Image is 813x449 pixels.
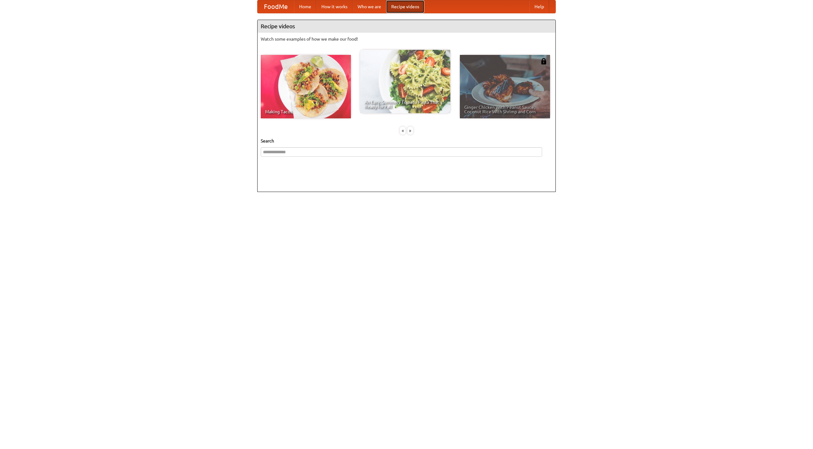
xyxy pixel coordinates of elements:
div: « [400,127,406,135]
a: FoodMe [258,0,294,13]
p: Watch some examples of how we make our food! [261,36,552,42]
h4: Recipe videos [258,20,555,33]
a: Home [294,0,316,13]
img: 483408.png [541,58,547,64]
a: Recipe videos [386,0,424,13]
a: Help [529,0,549,13]
a: Making Tacos [261,55,351,118]
span: An Easy, Summery Tomato Pasta That's Ready for Fall [365,100,446,109]
a: An Easy, Summery Tomato Pasta That's Ready for Fall [360,50,450,113]
a: Who we are [353,0,386,13]
div: » [407,127,413,135]
a: How it works [316,0,353,13]
span: Making Tacos [265,109,346,114]
h5: Search [261,138,552,144]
